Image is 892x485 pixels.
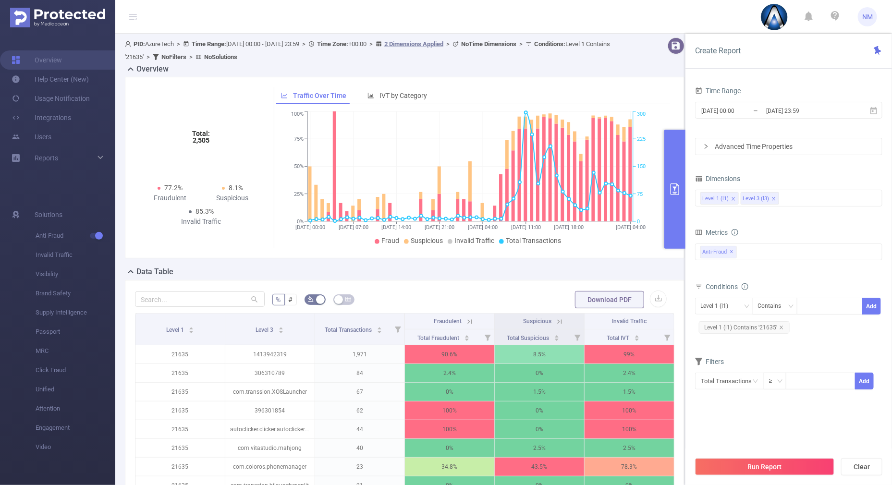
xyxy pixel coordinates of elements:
[36,418,115,437] span: Engagement
[315,345,404,364] p: 1,971
[585,364,674,382] p: 2.4%
[554,334,560,337] i: icon: caret-up
[315,383,404,401] p: 67
[377,326,382,331] div: Sort
[315,439,404,457] p: 40
[377,326,382,328] i: icon: caret-up
[36,303,115,322] span: Supply Intelligence
[225,364,315,382] p: 306310789
[293,92,346,99] span: Traffic Over Time
[291,111,304,118] tspan: 100%
[405,364,494,382] p: 2.4%
[135,364,225,382] p: 21635
[585,420,674,438] p: 100%
[192,40,226,48] b: Time Range:
[434,318,462,325] span: Fraudulent
[637,191,643,197] tspan: 75
[325,327,374,333] span: Total Transactions
[135,458,225,476] p: 21635
[425,224,454,230] tspan: [DATE] 21:00
[464,337,469,340] i: icon: caret-down
[731,196,736,202] i: icon: close
[742,283,748,290] i: icon: info-circle
[495,420,584,438] p: 0%
[225,439,315,457] p: com.vitastudio.mahjong
[317,40,348,48] b: Time Zone:
[12,127,51,146] a: Users
[256,327,275,333] span: Level 3
[700,246,737,258] span: Anti-Fraud
[585,345,674,364] p: 99%
[405,439,494,457] p: 0%
[225,401,315,420] p: 396301854
[495,364,584,382] p: 0%
[769,373,779,389] div: ≥
[196,207,214,215] span: 85.3%
[405,420,494,438] p: 100%
[36,226,115,245] span: Anti-Fraud
[585,439,674,457] p: 2.5%
[585,383,674,401] p: 1.5%
[507,335,551,341] span: Total Suspicious
[225,383,315,401] p: com.transsion.XOSLauncher
[700,192,739,205] li: Level 1 (l1)
[443,40,452,48] span: >
[743,193,769,205] div: Level 3 (l3)
[730,246,734,258] span: ✕
[765,104,843,117] input: End date
[405,383,494,401] p: 0%
[384,40,443,48] u: 2 Dimensions Applied
[367,40,376,48] span: >
[289,296,293,303] span: #
[295,224,325,230] tspan: [DATE] 00:00
[411,237,443,244] span: Suspicious
[788,303,794,310] i: icon: down
[135,420,225,438] p: 21635
[315,364,404,382] p: 84
[225,345,315,364] p: 1413942319
[695,458,834,475] button: Run Report
[225,420,315,438] p: autoclicker.clicker.autoclickerapp.autoclickerforgames
[189,329,194,332] i: icon: caret-down
[204,53,237,61] b: No Solutions
[12,50,62,70] a: Overview
[12,70,89,89] a: Help Center (New)
[779,325,784,330] i: icon: close
[35,154,58,162] span: Reports
[637,218,640,225] tspan: 0
[36,322,115,341] span: Passport
[695,229,728,236] span: Metrics
[36,265,115,284] span: Visibility
[135,439,225,457] p: 21635
[495,345,584,364] p: 8.5%
[278,326,284,331] div: Sort
[36,245,115,265] span: Invalid Traffic
[12,108,71,127] a: Integrations
[523,318,551,325] span: Suspicious
[294,191,304,197] tspan: 25%
[36,399,115,418] span: Attention
[695,46,741,55] span: Create Report
[229,184,243,192] span: 8.1%
[607,335,631,341] span: Total IVT
[188,326,194,331] div: Sort
[702,193,729,205] div: Level 1 (l1)
[377,329,382,332] i: icon: caret-down
[36,341,115,361] span: MRC
[36,380,115,399] span: Unified
[170,217,232,227] div: Invalid Traffic
[744,303,750,310] i: icon: down
[464,334,469,337] i: icon: caret-up
[294,136,304,142] tspan: 75%
[695,87,741,95] span: Time Range
[405,401,494,420] p: 100%
[585,401,674,420] p: 100%
[279,329,284,332] i: icon: caret-down
[299,40,308,48] span: >
[703,144,709,149] i: icon: right
[36,284,115,303] span: Brand Safety
[634,334,640,339] div: Sort
[405,458,494,476] p: 34.8%
[695,358,724,365] span: Filters
[136,266,173,278] h2: Data Table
